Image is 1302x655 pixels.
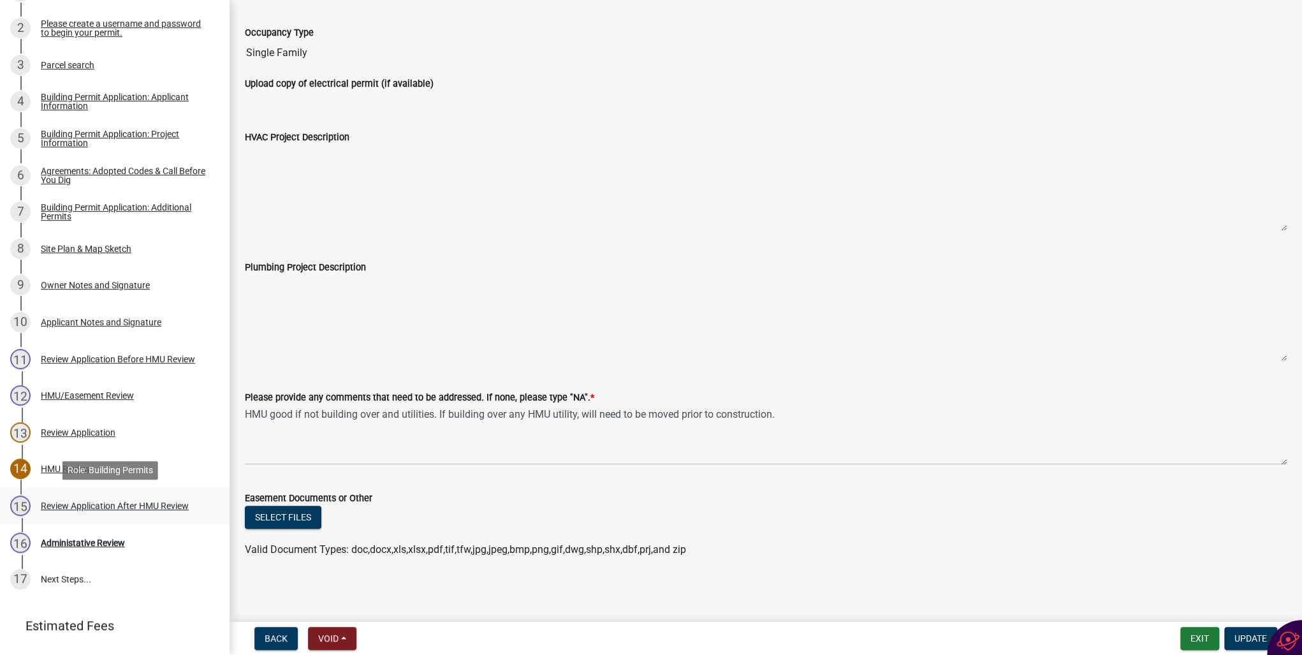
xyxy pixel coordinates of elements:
[10,239,31,259] div: 8
[41,244,131,253] div: Site Plan & Map Sketch
[245,543,686,556] span: Valid Document Types: doc,docx,xls,xlsx,pdf,tif,tfw,jpg,jpeg,bmp,png,gif,dwg,shp,shx,dbf,prj,and zip
[1180,627,1219,650] button: Exit
[41,318,161,327] div: Applicant Notes and Signature
[41,92,209,110] div: Building Permit Application: Applicant Information
[265,633,288,644] span: Back
[10,459,31,479] div: 14
[41,281,150,290] div: Owner Notes and Signature
[10,275,31,295] div: 9
[10,91,31,112] div: 4
[245,29,314,38] label: Occupancy Type
[41,129,209,147] div: Building Permit Application: Project Information
[245,394,594,402] label: Please provide any comments that need to be addressed. If none, please type "NA".
[41,428,115,437] div: Review Application
[41,391,134,400] div: HMU/Easement Review
[10,18,31,38] div: 2
[10,496,31,516] div: 15
[1234,633,1267,644] span: Update
[245,80,434,89] label: Upload copy of electrical permit (if available)
[10,202,31,222] div: 7
[245,494,372,503] label: Easement Documents or Other
[10,569,31,589] div: 17
[10,349,31,369] div: 11
[41,61,94,70] div: Parcel search
[318,633,339,644] span: Void
[10,533,31,553] div: 16
[10,312,31,332] div: 10
[245,263,366,272] label: Plumbing Project Description
[41,166,209,184] div: Agreements: Adopted Codes & Call Before You Dig
[62,461,158,480] div: Role: Building Permits
[308,627,356,650] button: Void
[41,464,91,473] div: HMU Review
[254,627,298,650] button: Back
[245,506,321,529] button: Select files
[10,55,31,75] div: 3
[10,385,31,406] div: 12
[1224,627,1277,650] button: Update
[41,501,189,510] div: Review Application After HMU Review
[10,165,31,186] div: 6
[41,538,125,547] div: Administative Review
[10,128,31,149] div: 5
[41,355,195,364] div: Review Application Before HMU Review
[41,19,209,37] div: Please create a username and password to begin your permit.
[41,203,209,221] div: Building Permit Application: Additional Permits
[10,613,209,638] a: Estimated Fees
[10,422,31,443] div: 13
[245,133,349,142] label: HVAC Project Description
